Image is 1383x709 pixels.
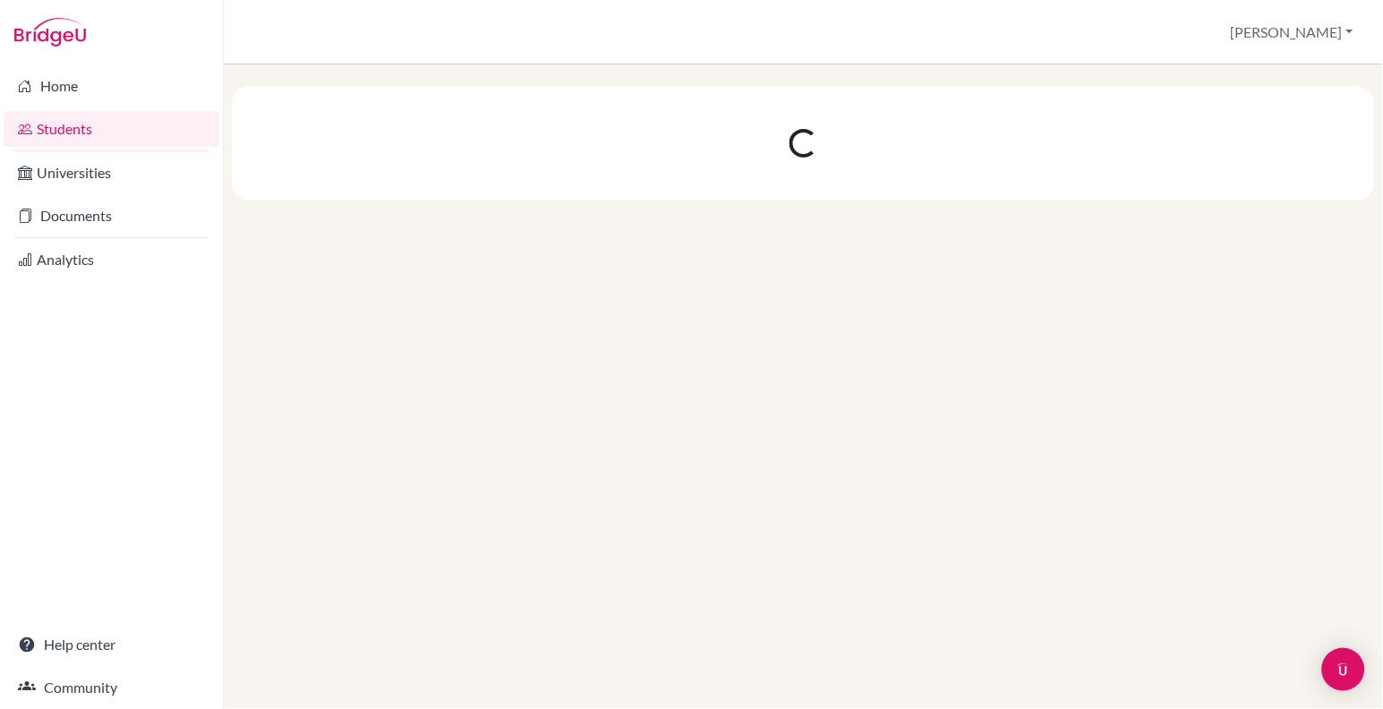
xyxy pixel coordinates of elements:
[4,155,219,191] a: Universities
[1223,15,1362,49] button: [PERSON_NAME]
[4,68,219,104] a: Home
[4,198,219,234] a: Documents
[4,111,219,147] a: Students
[14,18,86,47] img: Bridge-U
[4,242,219,278] a: Analytics
[4,670,219,705] a: Community
[1322,648,1365,691] div: Open Intercom Messenger
[4,627,219,662] a: Help center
